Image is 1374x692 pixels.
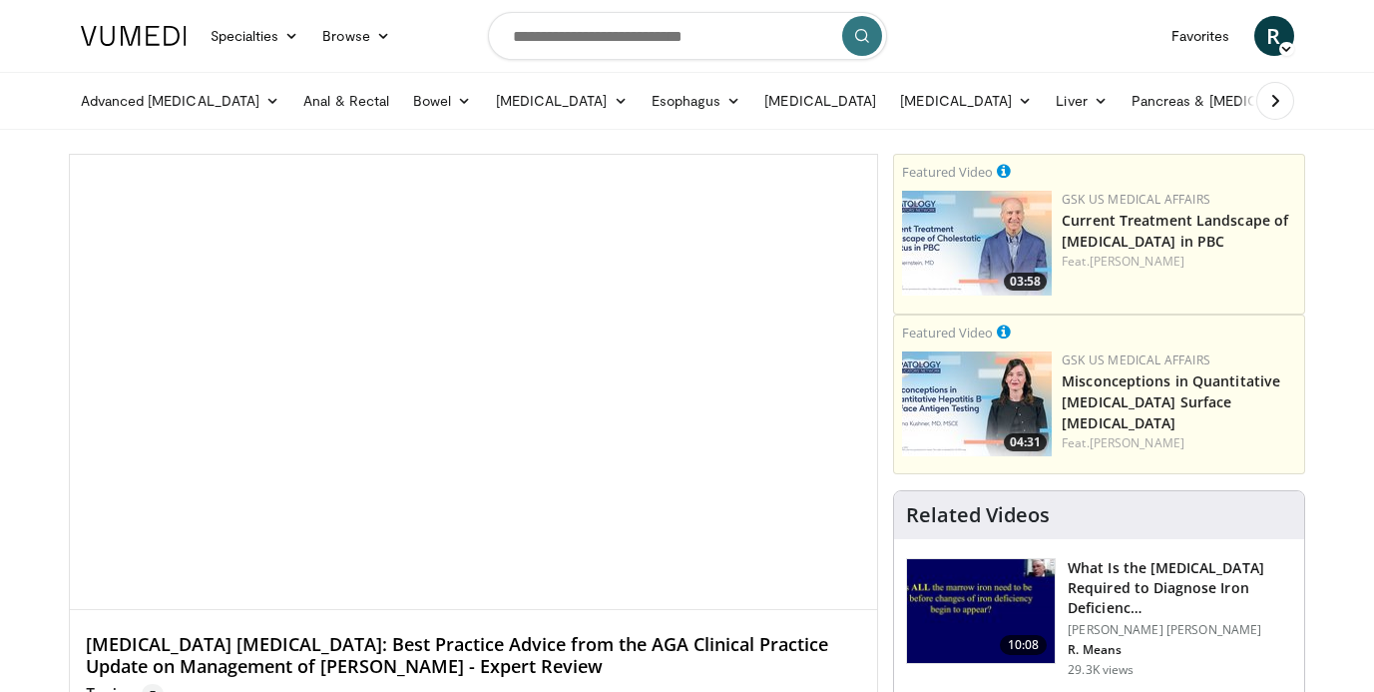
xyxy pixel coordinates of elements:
[1062,253,1296,271] div: Feat.
[906,503,1050,527] h4: Related Videos
[1062,191,1210,208] a: GSK US Medical Affairs
[86,634,862,677] h4: [MEDICAL_DATA] [MEDICAL_DATA]: Best Practice Advice from the AGA Clinical Practice Update on Mana...
[81,26,187,46] img: VuMedi Logo
[484,81,640,121] a: [MEDICAL_DATA]
[1044,81,1119,121] a: Liver
[907,559,1055,663] img: 15adaf35-b496-4260-9f93-ea8e29d3ece7.150x105_q85_crop-smart_upscale.jpg
[1068,622,1292,638] p: [PERSON_NAME] [PERSON_NAME]
[902,351,1052,456] img: ea8305e5-ef6b-4575-a231-c141b8650e1f.jpg.150x105_q85_crop-smart_upscale.jpg
[1062,434,1296,452] div: Feat.
[70,155,878,610] video-js: Video Player
[1062,211,1288,251] a: Current Treatment Landscape of [MEDICAL_DATA] in PBC
[1004,273,1047,291] span: 03:58
[1062,371,1280,432] a: Misconceptions in Quantitative [MEDICAL_DATA] Surface [MEDICAL_DATA]
[1090,253,1184,270] a: [PERSON_NAME]
[1159,16,1242,56] a: Favorites
[1068,558,1292,618] h3: What Is the [MEDICAL_DATA] Required to Diagnose Iron Deficienc…
[1068,662,1134,678] p: 29.3K views
[752,81,888,121] a: [MEDICAL_DATA]
[1004,433,1047,451] span: 04:31
[906,558,1292,678] a: 10:08 What Is the [MEDICAL_DATA] Required to Diagnose Iron Deficienc… [PERSON_NAME] [PERSON_NAME]...
[902,351,1052,456] a: 04:31
[1254,16,1294,56] a: R
[199,16,311,56] a: Specialties
[291,81,401,121] a: Anal & Rectal
[1000,635,1048,655] span: 10:08
[902,191,1052,296] a: 03:58
[1090,434,1184,451] a: [PERSON_NAME]
[1062,351,1210,368] a: GSK US Medical Affairs
[310,16,402,56] a: Browse
[1120,81,1353,121] a: Pancreas & [MEDICAL_DATA]
[902,191,1052,296] img: 80648b2f-fef7-42cf-9147-40ea3e731334.jpg.150x105_q85_crop-smart_upscale.jpg
[902,324,993,342] small: Featured Video
[640,81,753,121] a: Esophagus
[69,81,292,121] a: Advanced [MEDICAL_DATA]
[401,81,483,121] a: Bowel
[902,163,993,181] small: Featured Video
[488,12,887,60] input: Search topics, interventions
[1068,642,1292,658] p: R. Means
[888,81,1044,121] a: [MEDICAL_DATA]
